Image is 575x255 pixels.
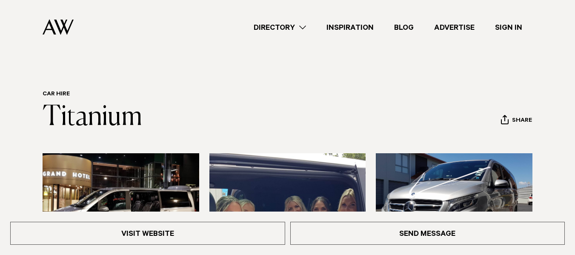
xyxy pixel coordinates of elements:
img: Auckland Weddings Logo [43,19,74,35]
a: Visit Website [10,222,285,245]
a: Inspiration [316,22,384,33]
a: Car Hire [43,91,70,98]
button: Share [501,115,532,127]
a: Blog [384,22,424,33]
a: Advertise [424,22,485,33]
a: Titanium [43,104,142,131]
span: Share [512,117,532,125]
a: Send Message [290,222,565,245]
a: Directory [243,22,316,33]
a: Sign In [485,22,532,33]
